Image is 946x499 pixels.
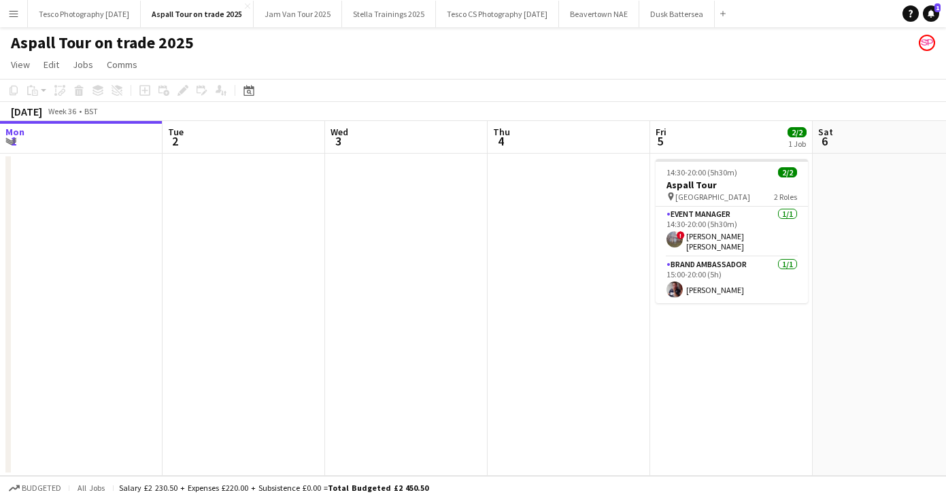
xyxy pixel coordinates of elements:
[84,106,98,116] div: BST
[22,483,61,493] span: Budgeted
[11,33,194,53] h1: Aspall Tour on trade 2025
[107,58,137,71] span: Comms
[639,1,715,27] button: Dusk Battersea
[11,105,42,118] div: [DATE]
[141,1,254,27] button: Aspall Tour on trade 2025
[254,1,342,27] button: Jam Van Tour 2025
[934,3,941,12] span: 1
[919,35,935,51] app-user-avatar: Soozy Peters
[11,58,30,71] span: View
[28,1,141,27] button: Tesco Photography [DATE]
[38,56,65,73] a: Edit
[328,483,428,493] span: Total Budgeted £2 450.50
[119,483,428,493] div: Salary £2 230.50 + Expenses £220.00 + Subsistence £0.00 =
[7,481,63,496] button: Budgeted
[73,58,93,71] span: Jobs
[101,56,143,73] a: Comms
[44,58,59,71] span: Edit
[559,1,639,27] button: Beavertown NAE
[5,56,35,73] a: View
[436,1,559,27] button: Tesco CS Photography [DATE]
[342,1,436,27] button: Stella Trainings 2025
[75,483,107,493] span: All jobs
[67,56,99,73] a: Jobs
[923,5,939,22] a: 1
